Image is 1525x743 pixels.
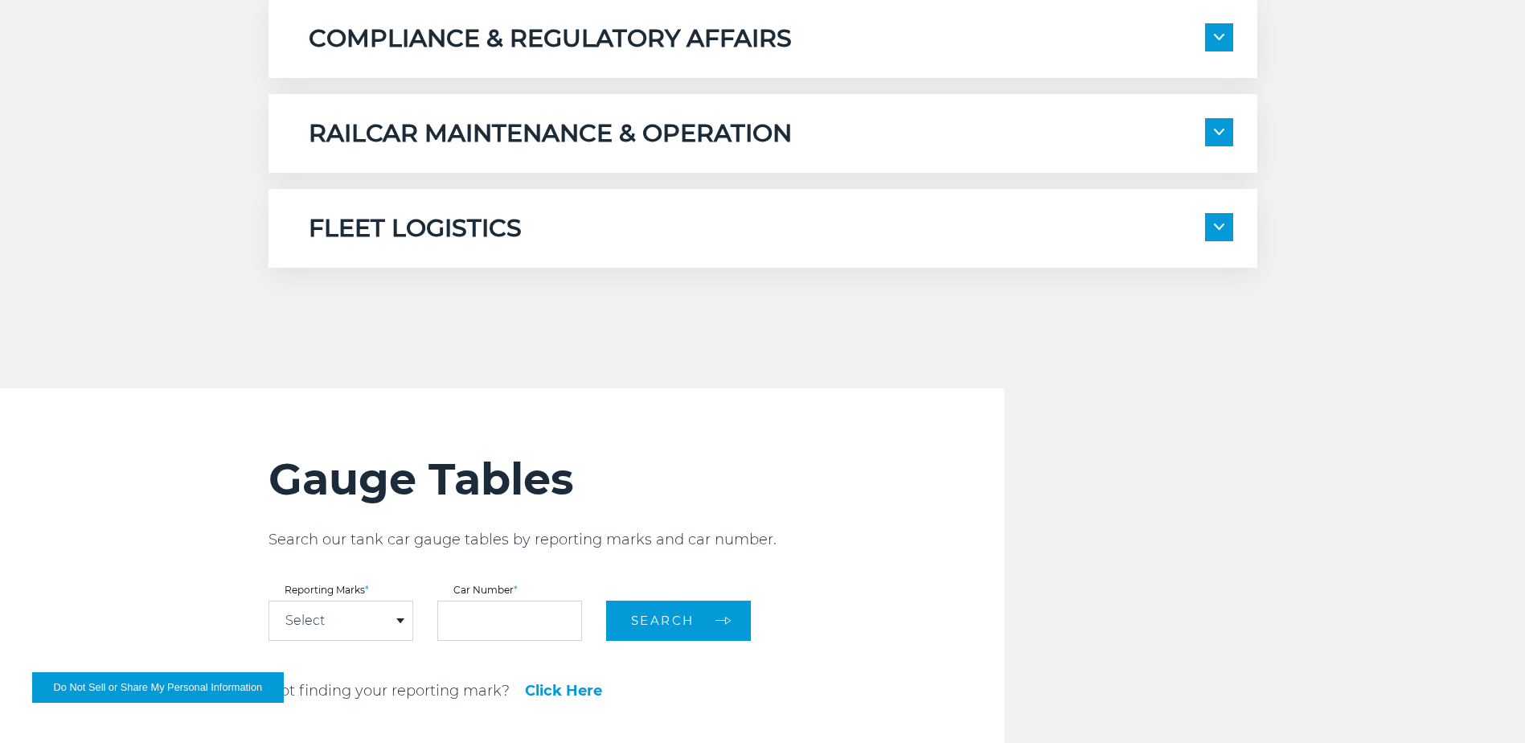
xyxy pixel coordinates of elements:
img: arrow [1214,34,1224,40]
a: Click Here [525,683,602,698]
a: Select [285,614,325,627]
label: Car Number [437,585,582,595]
label: Reporting Marks [269,585,413,595]
h5: RAILCAR MAINTENANCE & OPERATION [309,118,792,149]
p: Not finding your reporting mark? [269,681,510,700]
button: Search arrow arrow [606,601,751,641]
span: Search [631,613,695,628]
h5: COMPLIANCE & REGULATORY AFFAIRS [309,23,792,54]
h5: FLEET LOGISTICS [309,213,522,244]
button: Do Not Sell or Share My Personal Information [32,672,284,703]
h2: Gauge Tables [269,453,1004,506]
img: arrow [1214,129,1224,135]
img: arrow [1214,224,1224,230]
p: Search our tank car gauge tables by reporting marks and car number. [269,530,1004,549]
